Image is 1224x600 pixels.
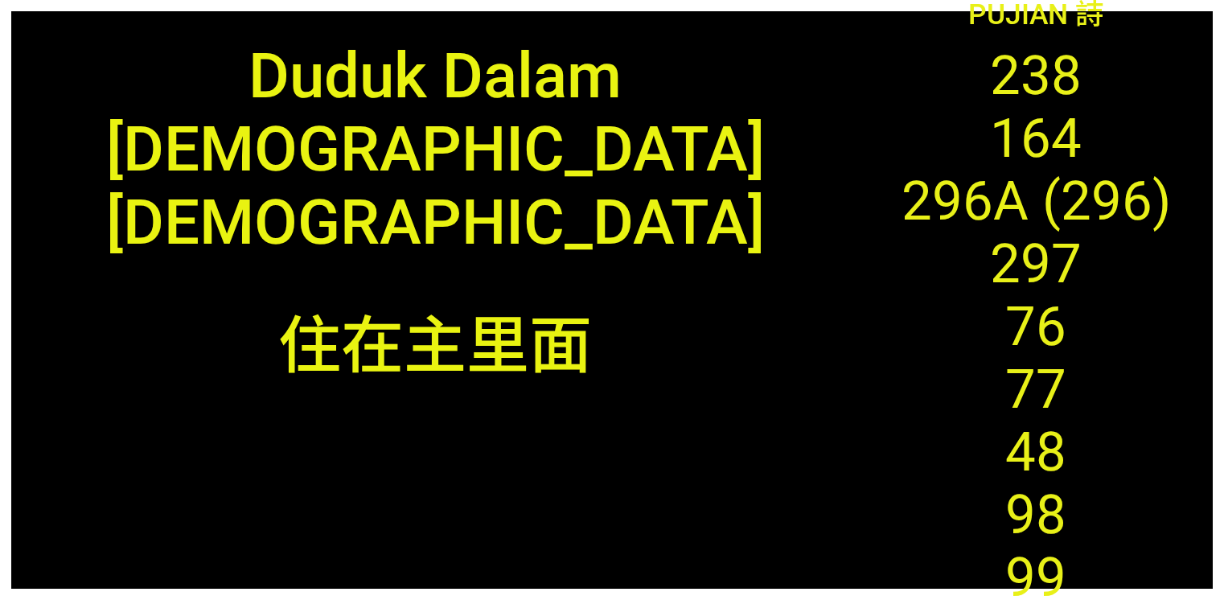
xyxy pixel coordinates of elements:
li: 238 [990,44,1082,107]
li: 77 [1005,358,1066,421]
li: 297 [990,232,1082,295]
li: 164 [990,107,1082,170]
li: 76 [1005,295,1066,358]
div: Duduk Dalam [DEMOGRAPHIC_DATA] [DEMOGRAPHIC_DATA] [23,39,848,259]
li: 98 [1005,483,1066,546]
li: 296A (296) [902,170,1171,232]
div: 住在主里面 [278,295,592,385]
li: 48 [1005,421,1066,483]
